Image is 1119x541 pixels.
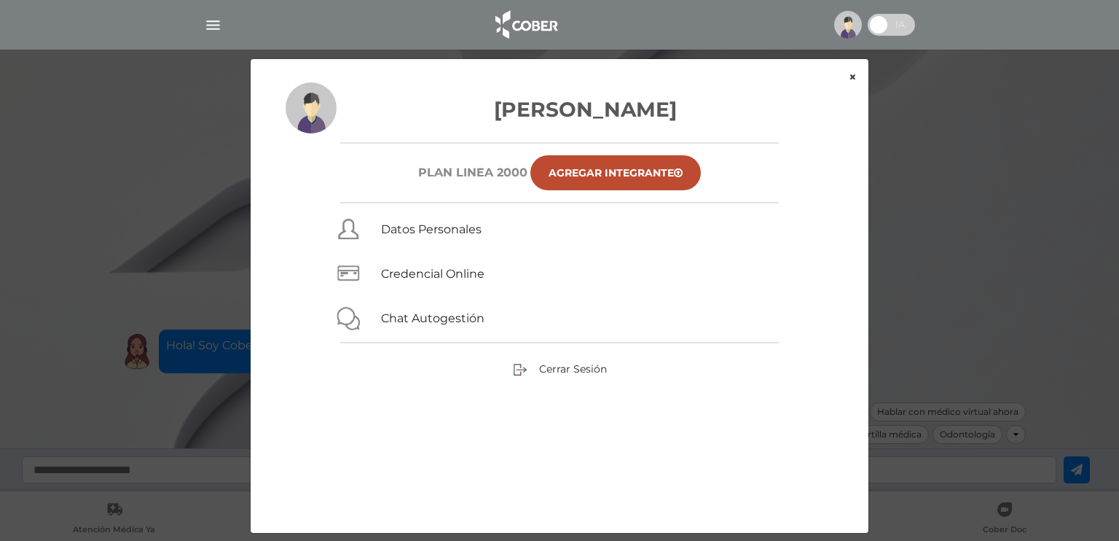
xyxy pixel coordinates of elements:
img: profile-placeholder.svg [286,82,337,133]
a: Agregar Integrante [530,155,701,190]
a: Chat Autogestión [381,311,484,325]
h6: Plan Linea 2000 [418,166,527,179]
img: logo_cober_home-white.png [487,7,564,42]
a: Credencial Online [381,267,484,281]
img: profile-placeholder.svg [834,11,862,39]
img: Cober_menu-lines-white.svg [204,16,222,34]
h3: [PERSON_NAME] [286,94,833,125]
span: Cerrar Sesión [539,362,607,375]
a: Datos Personales [381,222,482,236]
button: × [837,59,868,96]
a: Cerrar Sesión [513,362,607,375]
img: sign-out.png [513,362,527,377]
